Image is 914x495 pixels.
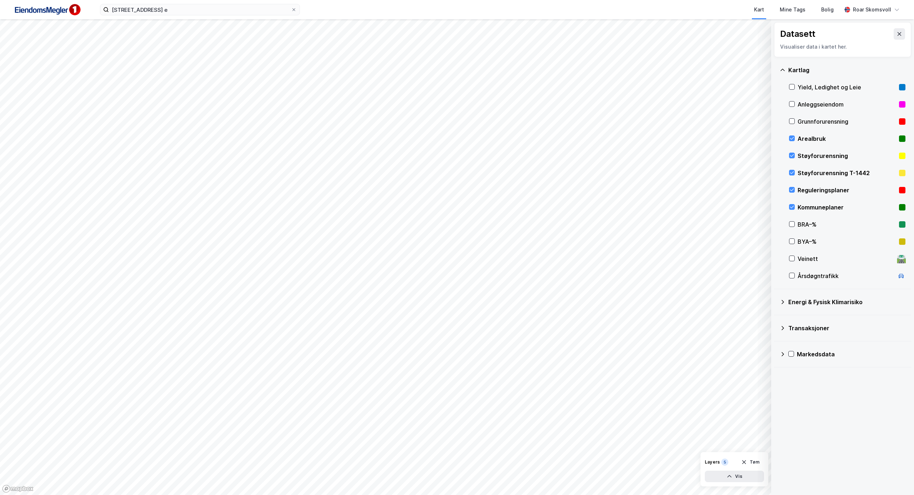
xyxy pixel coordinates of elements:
div: Kontrollprogram for chat [878,461,914,495]
div: Bolig [821,5,834,14]
div: Roar Skomsvoll [853,5,891,14]
div: Kart [754,5,764,14]
div: Transaksjoner [788,324,905,332]
div: 5 [721,459,728,466]
div: Yield, Ledighet og Leie [798,83,896,91]
div: Årsdøgntrafikk [798,272,894,280]
div: Støyforurensning T-1442 [798,169,896,177]
iframe: Chat Widget [878,461,914,495]
div: Veinett [798,254,894,263]
div: Energi & Fysisk Klimarisiko [788,298,905,306]
input: Søk på adresse, matrikkel, gårdeiere, leietakere eller personer [109,4,291,15]
div: Grunnforurensning [798,117,896,126]
div: Layers [705,459,720,465]
div: BRA–% [798,220,896,229]
div: BYA–% [798,237,896,246]
div: Støyforurensning [798,152,896,160]
div: Markedsdata [797,350,905,358]
div: Mine Tags [780,5,805,14]
a: Mapbox homepage [2,485,34,493]
div: Kommuneplaner [798,203,896,212]
div: Reguleringsplaner [798,186,896,194]
div: Anleggseiendom [798,100,896,109]
div: Arealbruk [798,134,896,143]
button: Vis [705,471,764,482]
div: Datasett [780,28,815,40]
div: Kartlag [788,66,905,74]
div: 🛣️ [897,254,906,263]
img: F4PB6Px+NJ5v8B7XTbfpPpyloAAAAASUVORK5CYII= [11,2,83,18]
button: Tøm [737,456,764,468]
div: Visualiser data i kartet her. [780,43,905,51]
